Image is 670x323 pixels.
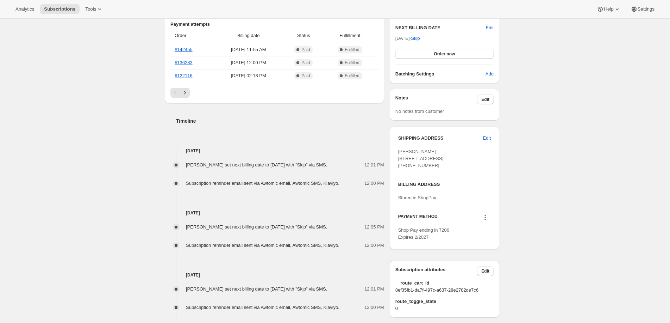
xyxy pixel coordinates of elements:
span: Paid [301,73,310,79]
span: Fulfilled [345,73,359,79]
span: [PERSON_NAME] set next billing date to [DATE] with "Skip" via SMS. [186,224,327,230]
button: Edit [479,133,495,144]
span: Subscription reminder email sent via Awtomic email, Awtomic SMS, Klaviyo. [186,243,339,248]
h4: [DATE] [165,147,384,154]
h2: Timeline [176,117,384,124]
span: [DATE] · [395,36,420,41]
h2: NEXT BILLING DATE [395,24,486,31]
span: Analytics [15,6,34,12]
button: Skip [407,33,424,44]
span: [PERSON_NAME] set next billing date to [DATE] with "Skip" via SMS. [186,162,327,167]
a: #122116 [175,73,193,78]
span: Billing date [215,32,282,39]
span: 0 [395,305,494,312]
h3: SHIPPING ADDRESS [398,135,483,142]
button: Analytics [11,4,38,14]
span: No notes from customer [395,109,444,114]
span: Shop Pay ending in 7206 Expires 2/2027 [398,227,449,240]
span: 12:05 PM [364,224,384,231]
span: [PERSON_NAME] set next billing date to [DATE] with "Skip" via SMS. [186,286,327,292]
span: 12:00 PM [364,242,384,249]
button: Next [180,88,190,98]
button: Edit [486,24,494,31]
span: __route_cart_id [395,280,494,287]
span: [DATE] · 02:18 PM [215,72,282,79]
span: Paid [301,47,310,53]
h3: Subscription attributes [395,266,477,276]
span: Fulfilled [345,47,359,53]
a: #142455 [175,47,193,52]
button: Tools [81,4,107,14]
h3: Notes [395,95,477,104]
span: Fulfillment [326,32,374,39]
span: Status [286,32,322,39]
span: Add [486,71,494,78]
button: Order now [395,49,494,59]
span: Order now [434,51,455,57]
span: Edit [481,97,489,102]
span: Subscription reminder email sent via Awtomic email, Awtomic SMS, Klaviyo. [186,305,339,310]
span: Fulfilled [345,60,359,66]
span: Edit [483,135,491,142]
th: Order [170,28,213,43]
span: route_toggle_state [395,298,494,305]
span: Subscriptions [44,6,75,12]
button: Help [593,4,625,14]
button: Edit [477,95,494,104]
span: Skip [411,35,420,42]
button: Settings [626,4,659,14]
span: Paid [301,60,310,66]
button: Edit [477,266,494,276]
a: #136283 [175,60,193,65]
button: Add [481,68,498,80]
h4: [DATE] [165,209,384,217]
span: 12:00 PM [364,180,384,187]
span: 8ef35fb1-da7f-497c-a637-28e2782de7c6 [395,287,494,294]
span: Stored in ShopPay [398,195,436,200]
span: Subscription reminder email sent via Awtomic email, Awtomic SMS, Klaviyo. [186,181,339,186]
nav: Pagination [170,88,378,98]
span: [DATE] · 12:00 PM [215,59,282,66]
h3: PAYMENT METHOD [398,214,438,223]
span: [DATE] · 11:55 AM [215,46,282,53]
h4: [DATE] [165,272,384,279]
span: 12:00 PM [364,304,384,311]
span: Tools [85,6,96,12]
span: Settings [638,6,655,12]
h3: BILLING ADDRESS [398,181,491,188]
button: Subscriptions [40,4,80,14]
h2: Payment attempts [170,21,378,28]
span: Help [604,6,613,12]
span: 12:01 PM [364,161,384,169]
span: [PERSON_NAME] [STREET_ADDRESS] [PHONE_NUMBER] [398,149,444,168]
span: 12:01 PM [364,286,384,293]
h6: Batching Settings [395,71,486,78]
span: Edit [481,268,489,274]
